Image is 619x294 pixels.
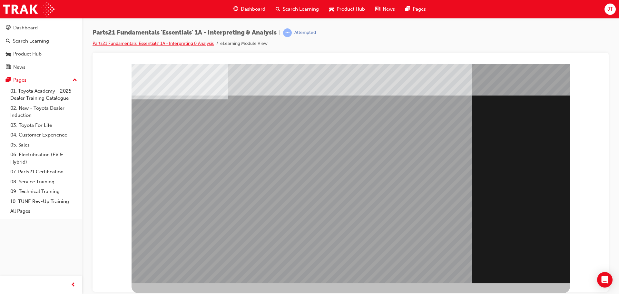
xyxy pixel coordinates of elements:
[283,28,292,37] span: learningRecordVerb_ATTEMPT-icon
[597,272,613,288] div: Open Intercom Messenger
[6,65,11,70] span: news-icon
[8,140,80,150] a: 05. Sales
[604,4,616,15] button: JT
[413,5,426,13] span: Pages
[13,76,26,84] div: Pages
[276,5,280,13] span: search-icon
[294,30,316,36] div: Attempted
[220,40,268,47] li: eLearning Module View
[329,5,334,13] span: car-icon
[270,3,324,16] a: search-iconSearch Learning
[3,21,80,74] button: DashboardSearch LearningProduct HubNews
[13,24,38,32] div: Dashboard
[405,5,410,13] span: pages-icon
[370,3,400,16] a: news-iconNews
[6,38,10,44] span: search-icon
[8,150,80,167] a: 06. Electrification (EV & Hybrid)
[3,2,54,16] img: Trak
[3,74,80,86] button: Pages
[3,35,80,47] a: Search Learning
[93,41,214,46] a: Parts21 Fundamentals 'Essentials' 1A - Interpreting & Analysis
[6,77,11,83] span: pages-icon
[228,3,270,16] a: guage-iconDashboard
[8,167,80,177] a: 07. Parts21 Certification
[8,120,80,130] a: 03. Toyota For Life
[400,3,431,16] a: pages-iconPages
[8,177,80,187] a: 08. Service Training
[607,5,613,13] span: JT
[8,187,80,197] a: 09. Technical Training
[73,76,77,85] span: up-icon
[3,48,80,60] a: Product Hub
[383,5,395,13] span: News
[283,5,319,13] span: Search Learning
[8,206,80,216] a: All Pages
[71,281,76,289] span: prev-icon
[8,130,80,140] a: 04. Customer Experience
[8,86,80,103] a: 01. Toyota Academy - 2025 Dealer Training Catalogue
[13,37,49,45] div: Search Learning
[93,29,277,36] span: Parts21 Fundamentals 'Essentials' 1A - Interpreting & Analysis
[8,103,80,120] a: 02. New - Toyota Dealer Induction
[233,5,238,13] span: guage-icon
[6,51,11,57] span: car-icon
[6,25,11,31] span: guage-icon
[13,50,42,58] div: Product Hub
[13,64,25,71] div: News
[8,197,80,207] a: 10. TUNE Rev-Up Training
[324,3,370,16] a: car-iconProduct Hub
[375,5,380,13] span: news-icon
[3,22,80,34] a: Dashboard
[279,29,280,36] span: |
[3,61,80,73] a: News
[241,5,265,13] span: Dashboard
[337,5,365,13] span: Product Hub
